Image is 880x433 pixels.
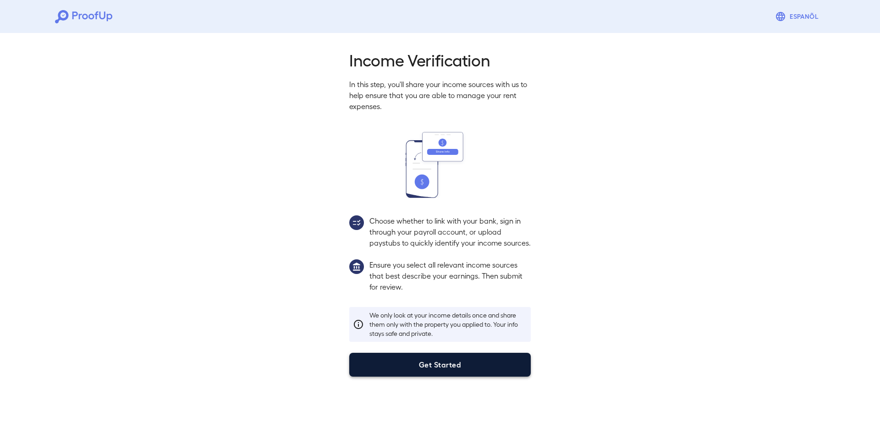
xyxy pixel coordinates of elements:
[369,311,527,338] p: We only look at your income details once and share them only with the property you applied to. Yo...
[349,259,364,274] img: group1.svg
[349,353,531,377] button: Get Started
[349,215,364,230] img: group2.svg
[349,79,531,112] p: In this step, you'll share your income sources with us to help ensure that you are able to manage...
[369,259,531,292] p: Ensure you select all relevant income sources that best describe your earnings. Then submit for r...
[406,132,474,198] img: transfer_money.svg
[369,215,531,248] p: Choose whether to link with your bank, sign in through your payroll account, or upload paystubs t...
[771,7,825,26] button: Espanõl
[349,49,531,70] h2: Income Verification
